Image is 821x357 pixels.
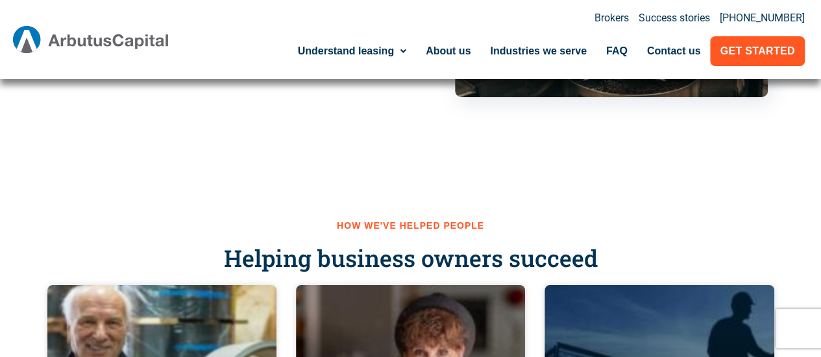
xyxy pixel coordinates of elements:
a: [PHONE_NUMBER] [720,13,805,23]
a: Brokers [594,13,629,23]
a: Understand leasing [288,36,416,66]
a: About us [416,36,480,66]
a: Contact us [637,36,711,66]
a: Get Started [710,36,804,66]
h2: How we've helped people [47,220,774,231]
a: Industries we serve [480,36,596,66]
a: FAQ [596,36,637,66]
a: Success stories [639,13,710,23]
h3: Helping business owners succeed [47,244,774,272]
